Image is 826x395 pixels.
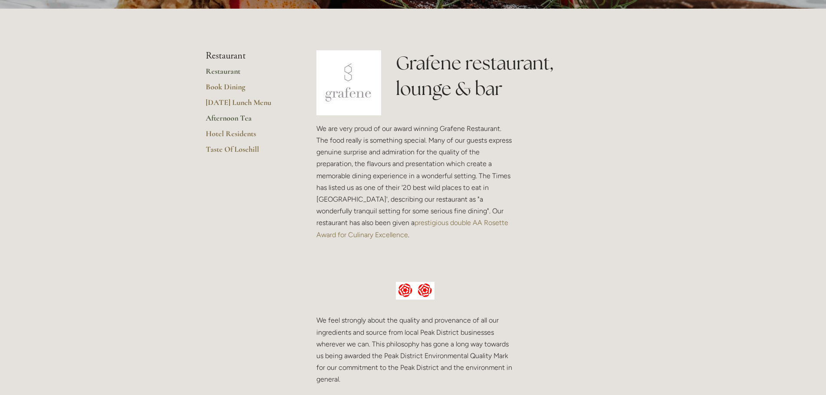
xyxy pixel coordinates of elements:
img: grafene.jpg [316,50,382,115]
a: Taste Of Losehill [206,144,289,160]
p: We are very proud of our award winning Grafene Restaurant. The food really is something special. ... [316,123,514,241]
a: Restaurant [206,66,289,82]
img: AA culinary excellence.jpg [396,282,434,300]
a: Afternoon Tea [206,113,289,129]
h1: Grafene restaurant, lounge & bar [396,50,620,101]
a: Hotel Residents [206,129,289,144]
p: We feel strongly about the quality and provenance of all our ingredients and source from local Pe... [316,314,514,385]
a: [DATE] Lunch Menu [206,98,289,113]
a: prestigious double AA Rosette Award for Culinary Excellence [316,219,510,238]
li: Restaurant [206,50,289,62]
a: Book Dining [206,82,289,98]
